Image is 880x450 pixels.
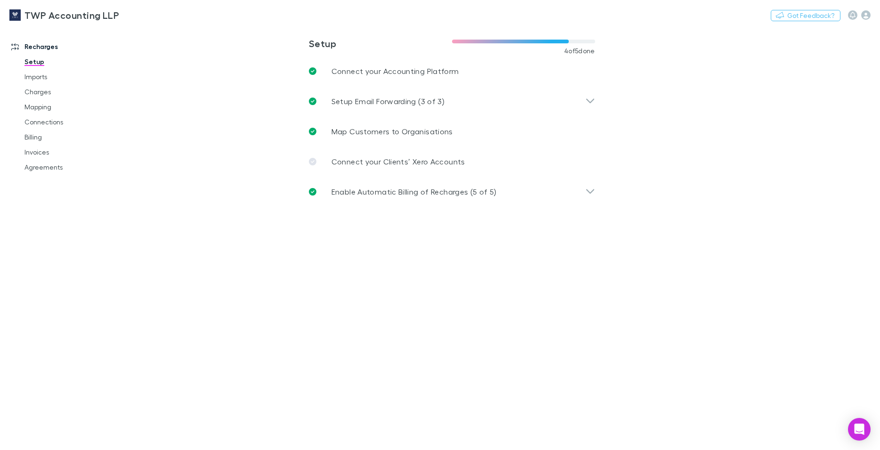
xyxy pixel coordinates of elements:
a: Agreements [15,160,128,175]
img: TWP Accounting LLP's Logo [9,9,21,21]
a: Connect your Clients’ Xero Accounts [301,147,603,177]
button: Got Feedback? [771,10,840,21]
p: Connect your Clients’ Xero Accounts [331,156,465,167]
a: TWP Accounting LLP [4,4,125,26]
div: Open Intercom Messenger [848,418,871,441]
a: Connect your Accounting Platform [301,56,603,86]
a: Recharges [2,39,128,54]
p: Enable Automatic Billing of Recharges (5 of 5) [331,186,497,197]
div: Enable Automatic Billing of Recharges (5 of 5) [301,177,603,207]
h3: TWP Accounting LLP [24,9,119,21]
a: Billing [15,130,128,145]
a: Map Customers to Organisations [301,116,603,147]
span: 4 of 5 done [564,47,595,55]
a: Imports [15,69,128,84]
a: Setup [15,54,128,69]
p: Connect your Accounting Platform [331,65,459,77]
a: Invoices [15,145,128,160]
p: Map Customers to Organisations [331,126,453,137]
div: Setup Email Forwarding (3 of 3) [301,86,603,116]
a: Mapping [15,99,128,115]
a: Charges [15,84,128,99]
a: Connections [15,115,128,130]
h3: Setup [309,38,452,49]
p: Setup Email Forwarding (3 of 3) [331,96,444,107]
